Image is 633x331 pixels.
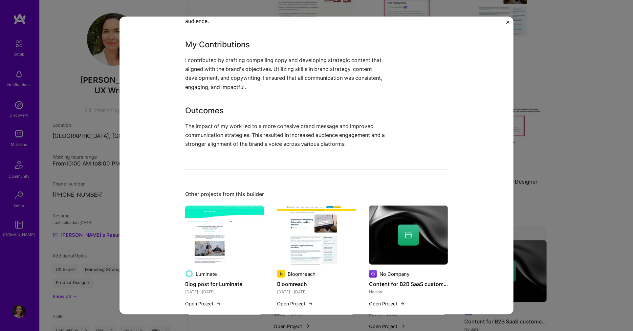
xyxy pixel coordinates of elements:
div: [DATE] - [DATE] [185,288,264,295]
div: No Company [380,270,409,277]
img: cover [369,206,448,265]
div: Other projects from this builder [185,191,448,198]
p: The impact of my work led to a more cohesive brand message and improved communication strategies.... [185,121,399,148]
div: Luminate [196,270,217,277]
img: arrow-right [400,301,405,306]
p: I contributed by crafting compelling copy and developing strategic content that aligned with the ... [185,55,399,91]
h3: My Contributions [185,38,399,50]
img: Blog post for Luminate [185,206,264,265]
div: [DATE] - [DATE] [277,288,356,295]
div: No date [369,288,448,295]
button: Open Project [369,300,405,307]
img: Company logo [369,270,377,278]
img: arrow-right [216,301,221,306]
h3: Outcomes [185,104,399,116]
img: Bloomreach [277,206,356,265]
h4: Content for B2B SaaS customer data platform using AI [369,280,448,288]
h4: Bloomreach [277,280,356,288]
h4: Blog post for Luminate [185,280,264,288]
button: Open Project [185,300,221,307]
img: arrow-right [308,301,313,306]
div: Bloomreach [288,270,316,277]
button: Open Project [277,300,313,307]
img: Company logo [185,270,193,278]
button: Close [506,20,510,27]
img: Company logo [277,270,285,278]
